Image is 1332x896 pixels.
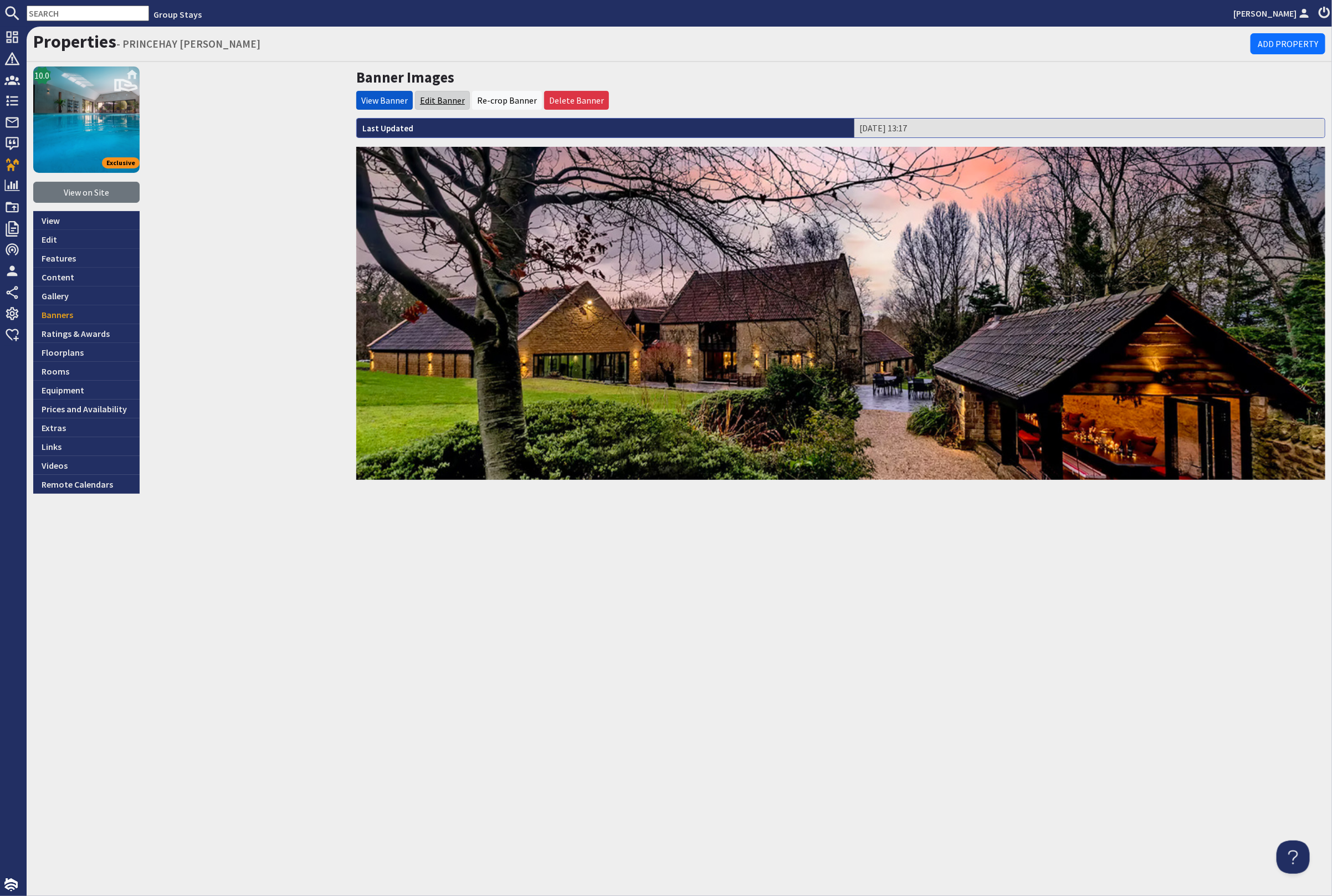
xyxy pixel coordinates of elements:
td: [DATE] 13:17 [854,119,1325,137]
a: Links [33,437,140,456]
a: Re-crop Banner [477,95,537,106]
a: Ratings & Awards [33,324,140,343]
a: Content [33,268,140,286]
a: Features [33,249,140,268]
a: View [33,211,140,230]
img: staytech_i_w-64f4e8e9ee0a9c174fd5317b4b171b261742d2d393467e5bdba4413f4f884c10.svg [4,878,18,892]
a: Delete Banner [549,95,604,106]
a: PRINCEHAY BARTON's icon10.0Exclusive [33,66,140,173]
a: Group Stays [153,9,202,20]
small: - PRINCEHAY [PERSON_NAME] [116,37,260,50]
span: 10.0 [35,69,50,82]
input: SEARCH [27,6,149,21]
iframe: Toggle Customer Support [1277,841,1310,874]
a: Banner Images [356,68,454,86]
a: Floorplans [33,343,140,362]
img: PRINCEHAY BARTON's icon [33,66,140,173]
a: View on Site [33,182,140,203]
th: Last Updated [357,119,854,137]
img: princeshay-barton-holiday-home-somerset-sleeps-12.full.jpg [356,147,1325,480]
a: Gallery [33,286,140,305]
a: Properties [33,30,116,53]
a: Banners [33,305,140,324]
a: Extras [33,418,140,437]
a: Add Property [1251,33,1325,54]
a: Videos [33,456,140,475]
a: Edit [33,230,140,249]
a: Edit Banner [420,95,465,106]
a: Remote Calendars [33,475,140,494]
a: Rooms [33,362,140,381]
a: View Banner [361,95,408,106]
a: [PERSON_NAME] [1233,7,1312,20]
a: Equipment [33,381,140,400]
a: Prices and Availability [33,400,140,418]
span: Exclusive [102,157,140,168]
